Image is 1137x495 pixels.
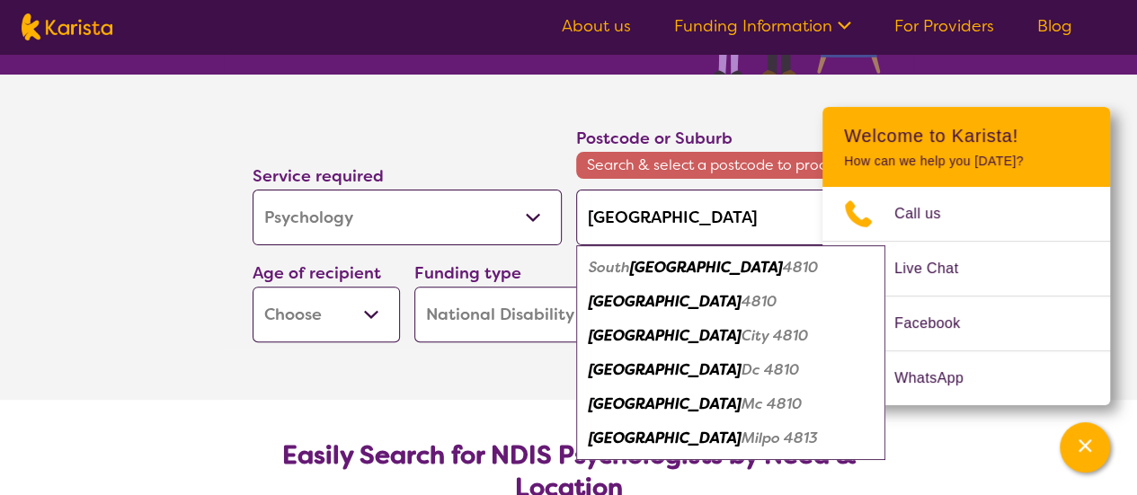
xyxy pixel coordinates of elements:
label: Age of recipient [253,262,381,284]
label: Funding type [414,262,521,284]
em: [GEOGRAPHIC_DATA] [589,394,742,413]
label: Service required [253,165,384,187]
em: [GEOGRAPHIC_DATA] [630,258,783,277]
span: Facebook [894,310,982,337]
em: City 4810 [742,326,808,345]
ul: Choose channel [822,187,1110,405]
em: Dc 4810 [742,360,799,379]
input: Type [576,190,885,245]
a: About us [562,15,631,37]
div: South Townsville 4810 [585,251,876,285]
img: Karista logo [22,13,112,40]
div: Townsville 4810 [585,285,876,319]
a: Web link opens in a new tab. [822,351,1110,405]
a: Funding Information [674,15,851,37]
div: Townsville Dc 4810 [585,353,876,387]
em: 4810 [742,292,777,311]
h2: Welcome to Karista! [844,125,1088,146]
label: Postcode or Suburb [576,128,733,149]
span: Live Chat [894,255,980,282]
em: Mc 4810 [742,394,802,413]
em: [GEOGRAPHIC_DATA] [589,429,742,447]
a: Blog [1037,15,1072,37]
span: Search & select a postcode to proceed [576,152,885,179]
em: [GEOGRAPHIC_DATA] [589,360,742,379]
em: [GEOGRAPHIC_DATA] [589,326,742,345]
div: Townsville Milpo 4813 [585,421,876,455]
span: Call us [894,200,963,227]
p: How can we help you [DATE]? [844,154,1088,169]
em: 4810 [783,258,818,277]
div: Townsville Mc 4810 [585,387,876,421]
div: Channel Menu [822,107,1110,405]
button: Channel Menu [1060,422,1110,473]
em: South [589,258,630,277]
a: For Providers [894,15,994,37]
div: Townsville City 4810 [585,319,876,353]
span: WhatsApp [894,365,985,392]
em: Milpo 4813 [742,429,818,447]
em: [GEOGRAPHIC_DATA] [589,292,742,311]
